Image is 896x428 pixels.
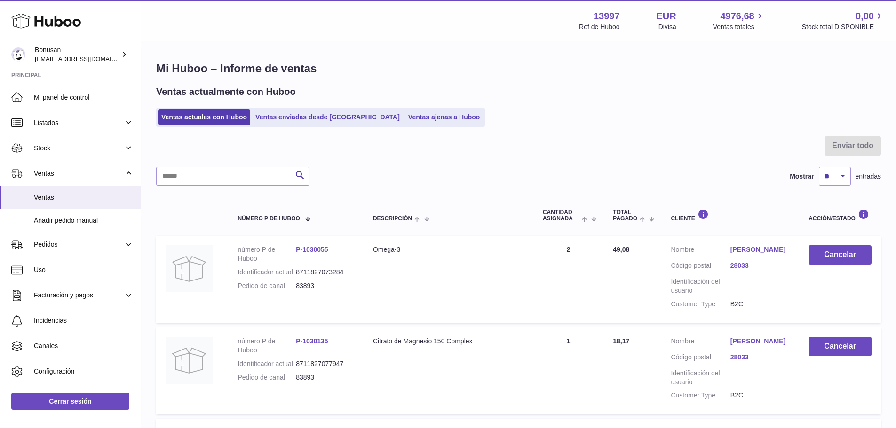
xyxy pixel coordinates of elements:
a: Ventas enviadas desde [GEOGRAPHIC_DATA] [252,109,403,125]
span: Total pagado [613,210,637,222]
span: 0,00 [856,10,874,23]
button: Cancelar [809,245,872,265]
span: Ventas [34,169,124,178]
span: Mi panel de control [34,93,134,102]
dt: Customer Type [671,300,730,309]
td: 2 [533,236,603,322]
span: [EMAIL_ADDRESS][DOMAIN_NAME] [35,55,138,62]
a: 4976,68 Ventas totales [713,10,765,31]
h2: Ventas actualmente con Huboo [156,86,296,98]
dt: Pedido de canal [238,281,296,290]
span: Stock total DISPONIBLE [802,23,885,31]
span: Stock [34,144,124,153]
dt: número P de Huboo [238,337,296,355]
span: 18,17 [613,337,629,345]
span: Cantidad ASIGNADA [543,210,579,222]
dt: Identificador actual [238,359,296,368]
span: Pedidos [34,240,124,249]
dd: 8711827077947 [296,359,354,368]
dt: Código postal [671,261,730,272]
dt: Nombre [671,245,730,257]
a: Ventas actuales con Huboo [158,109,250,125]
strong: 13997 [594,10,620,23]
img: info@bonusan.es [11,47,25,62]
a: 0,00 Stock total DISPONIBLE [802,10,885,31]
dd: 8711827073284 [296,268,354,277]
img: no-photo.jpg [166,337,213,384]
span: Configuración [34,367,134,376]
a: Cerrar sesión [11,393,129,410]
dt: número P de Huboo [238,245,296,263]
span: Listados [34,118,124,127]
span: Facturación y pagos [34,291,124,300]
a: P-1030135 [296,337,328,345]
span: Ventas [34,193,134,202]
dd: B2C [730,391,790,400]
strong: EUR [657,10,676,23]
a: [PERSON_NAME] [730,245,790,254]
dt: Identificador actual [238,268,296,277]
span: Uso [34,265,134,274]
h1: Mi Huboo – Informe de ventas [156,61,881,76]
div: Acción/Estado [809,209,872,222]
a: [PERSON_NAME] [730,337,790,346]
a: 28033 [730,353,790,362]
dt: Identificación del usuario [671,369,730,387]
label: Mostrar [790,172,814,181]
div: Cliente [671,209,790,222]
span: Descripción [373,216,412,222]
dt: Nombre [671,337,730,348]
span: Añadir pedido manual [34,216,134,225]
div: Citrato de Magnesio 150 Complex [373,337,524,346]
dd: 83893 [296,281,354,290]
dd: B2C [730,300,790,309]
img: no-photo.jpg [166,245,213,292]
div: Ref de Huboo [579,23,619,31]
div: Divisa [658,23,676,31]
span: Canales [34,342,134,350]
a: Ventas ajenas a Huboo [405,109,484,125]
dt: Código postal [671,353,730,364]
dd: 83893 [296,373,354,382]
span: 49,08 [613,246,629,253]
dt: Customer Type [671,391,730,400]
span: Incidencias [34,316,134,325]
span: Ventas totales [713,23,765,31]
span: número P de Huboo [238,216,300,222]
span: 4976,68 [720,10,754,23]
a: P-1030055 [296,246,328,253]
td: 1 [533,327,603,414]
button: Cancelar [809,337,872,356]
dt: Identificación del usuario [671,277,730,295]
a: 28033 [730,261,790,270]
div: Bonusan [35,46,119,63]
div: Omega-3 [373,245,524,254]
span: entradas [856,172,881,181]
dt: Pedido de canal [238,373,296,382]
